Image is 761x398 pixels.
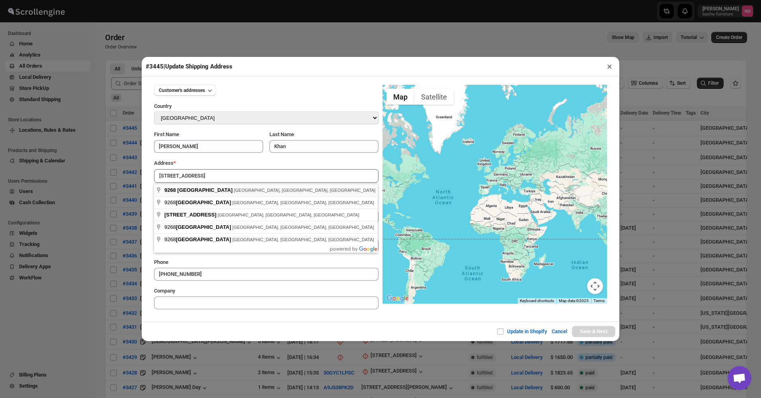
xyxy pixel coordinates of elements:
span: 9268 [164,199,232,205]
button: × [604,61,615,72]
span: 9268 [164,187,176,193]
span: First Name [154,131,179,137]
span: Map data ©2025 [559,298,589,303]
span: [GEOGRAPHIC_DATA], [GEOGRAPHIC_DATA], [GEOGRAPHIC_DATA] [232,200,374,205]
span: 9268 [164,224,232,230]
button: Cancel [547,324,572,339]
div: Address [154,159,379,167]
span: [GEOGRAPHIC_DATA], [GEOGRAPHIC_DATA], [GEOGRAPHIC_DATA] [218,213,359,217]
span: [GEOGRAPHIC_DATA], [GEOGRAPHIC_DATA], [GEOGRAPHIC_DATA] [234,188,375,193]
a: Terms [593,298,605,303]
button: Customer's addresses [154,85,216,96]
span: Update in Shopify [507,328,547,334]
span: Last Name [269,131,294,137]
span: [GEOGRAPHIC_DATA] [176,236,231,242]
span: #3445 | Update Shipping Address [146,63,232,70]
span: 9268 [164,236,232,242]
span: [GEOGRAPHIC_DATA] [176,199,231,205]
a: Open this area in Google Maps (opens a new window) [384,293,411,304]
a: Open chat [728,366,751,390]
input: Enter a address [154,169,379,183]
span: Company [154,288,175,294]
span: Customer's addresses [159,87,205,94]
button: Show street map [386,89,414,105]
span: [GEOGRAPHIC_DATA], [GEOGRAPHIC_DATA], [GEOGRAPHIC_DATA] [232,237,374,242]
button: Keyboard shortcuts [520,298,554,304]
div: Country [154,102,379,111]
span: [STREET_ADDRESS] [164,212,217,218]
span: Phone [154,259,168,265]
span: [GEOGRAPHIC_DATA], [GEOGRAPHIC_DATA], [GEOGRAPHIC_DATA] [232,225,374,230]
button: Update in Shopify [492,324,552,339]
button: Map camera controls [587,278,603,294]
span: [GEOGRAPHIC_DATA] [178,187,233,193]
button: Show satellite imagery [414,89,454,105]
img: Google [384,293,411,304]
span: [GEOGRAPHIC_DATA] [176,224,231,230]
